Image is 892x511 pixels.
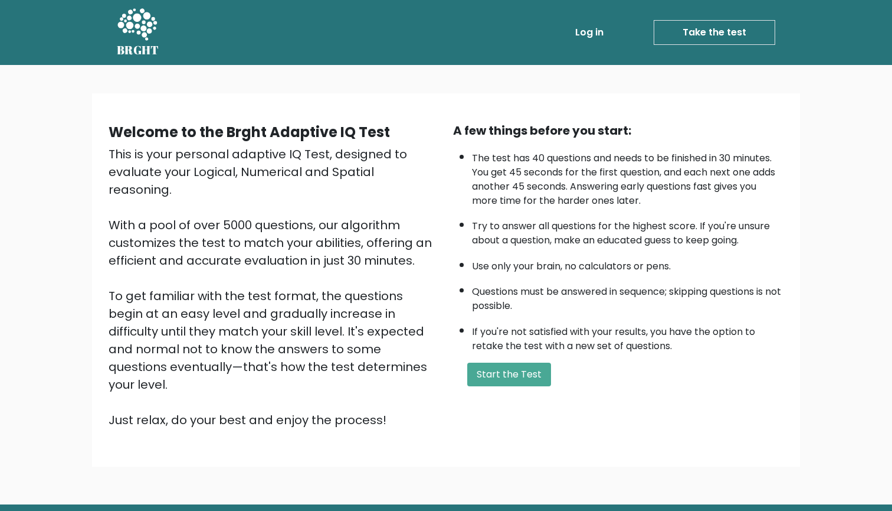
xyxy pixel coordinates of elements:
h5: BRGHT [117,43,159,57]
button: Start the Test [467,363,551,386]
div: A few things before you start: [453,122,783,139]
b: Welcome to the Brght Adaptive IQ Test [109,122,390,142]
a: Take the test [654,20,775,45]
div: This is your personal adaptive IQ Test, designed to evaluate your Logical, Numerical and Spatial ... [109,145,439,429]
li: Questions must be answered in sequence; skipping questions is not possible. [472,279,783,313]
a: Log in [570,21,608,44]
a: BRGHT [117,5,159,60]
li: The test has 40 questions and needs to be finished in 30 minutes. You get 45 seconds for the firs... [472,145,783,208]
li: If you're not satisfied with your results, you have the option to retake the test with a new set ... [472,319,783,353]
li: Use only your brain, no calculators or pens. [472,253,783,274]
li: Try to answer all questions for the highest score. If you're unsure about a question, make an edu... [472,213,783,248]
